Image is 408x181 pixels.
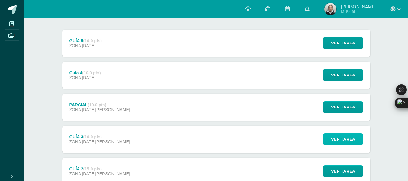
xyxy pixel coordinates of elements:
[82,139,130,144] span: [DATE][PERSON_NAME]
[331,37,355,49] span: Ver tarea
[341,9,376,14] span: Mi Perfil
[88,102,106,107] strong: (10.0 pts)
[69,102,130,107] div: PARCIAL
[69,134,130,139] div: GUÍA 3
[341,4,376,10] span: [PERSON_NAME]
[323,101,363,113] button: Ver tarea
[83,166,102,171] strong: (15.0 pts)
[323,37,363,49] button: Ver tarea
[331,134,355,145] span: Ver tarea
[69,139,81,144] span: ZONA
[83,38,102,43] strong: (10.0 pts)
[82,43,95,48] span: [DATE]
[331,69,355,81] span: Ver tarea
[324,3,336,15] img: d155ee57f74522c7e748519f524156f7.png
[69,70,101,75] div: Guía 4
[323,69,363,81] button: Ver tarea
[69,38,102,43] div: GUÍA 5
[82,75,95,80] span: [DATE]
[69,107,81,112] span: ZONA
[323,133,363,145] button: Ver tarea
[82,107,130,112] span: [DATE][PERSON_NAME]
[331,166,355,177] span: Ver tarea
[323,165,363,177] button: Ver tarea
[83,134,102,139] strong: (10.0 pts)
[82,171,130,176] span: [DATE][PERSON_NAME]
[69,171,81,176] span: ZONA
[69,166,130,171] div: GUÍA 2
[69,43,81,48] span: ZONA
[331,102,355,113] span: Ver tarea
[82,70,101,75] strong: (10.0 pts)
[69,75,81,80] span: ZONA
